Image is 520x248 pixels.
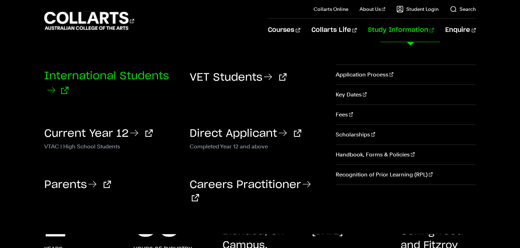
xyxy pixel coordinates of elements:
[44,11,134,31] div: Go to homepage
[190,72,287,83] a: VET Students
[360,6,386,13] a: About Us
[336,145,476,165] a: Handbook, Forms & Policies
[190,128,301,139] a: Direct Applicant
[44,71,169,96] a: International Students
[336,105,476,125] a: Fees
[336,85,476,105] a: Key Dates
[268,19,300,42] a: Courses
[336,165,476,185] a: Recognition of Prior Learning (RPL)
[44,212,67,240] p: 2
[44,180,111,190] a: Parents
[396,6,439,13] a: Student Login
[311,19,357,42] a: Collarts Life
[450,6,476,13] a: Search
[314,6,348,13] a: Collarts Online
[445,19,476,42] a: Enquire
[44,128,153,139] a: Current Year 12
[133,212,181,240] p: 60
[190,142,324,150] p: Completed Year 12 and above
[336,125,476,145] a: Scholarships
[190,180,312,203] a: Careers Practitioner
[336,65,476,85] a: Application Process
[368,19,434,42] a: Study Information
[44,142,179,150] p: VTAC | High School Students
